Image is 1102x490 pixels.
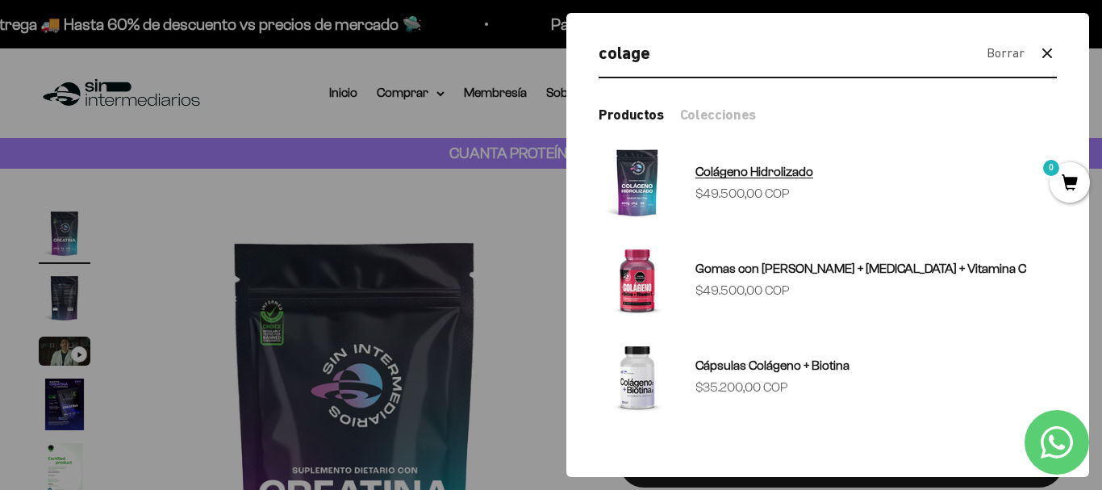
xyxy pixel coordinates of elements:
button: Colecciones [680,104,756,124]
div: País de origen de ingredientes [19,145,334,174]
img: Gomas con Colageno + Biotina + Vitamina C [599,241,676,318]
span: Colágeno Hidrolizado [695,165,813,178]
button: Borrar [987,43,1025,64]
div: Detalles sobre ingredientes "limpios" [19,113,334,141]
a: Colágeno Hidrolizado $49.500,00 COP [599,144,1057,221]
sale-price: $49.500,00 COP [695,183,790,204]
span: Enviar [265,279,332,306]
span: Gomas con [PERSON_NAME] + [MEDICAL_DATA] + Vitamina C [695,262,1026,275]
span: Cápsulas Colágeno + Biotina [695,358,849,372]
a: Cápsulas Colágeno + Biotina $35.200,00 COP [599,337,1057,415]
button: Enviar [263,279,334,306]
div: Comparativa con otros productos similares [19,210,334,238]
button: Productos [599,104,664,124]
mark: 0 [1041,158,1061,178]
sale-price: $49.500,00 COP [695,280,790,301]
input: Otra (por favor especifica) [53,243,332,270]
img: Colágeno Hidrolizado [599,144,676,221]
img: Cápsulas Colágeno + Biotina [599,337,676,415]
div: Certificaciones de calidad [19,178,334,206]
a: Gomas con [PERSON_NAME] + [MEDICAL_DATA] + Vitamina C $49.500,00 COP [599,241,1057,318]
input: Buscar [599,39,974,67]
a: 0 [1050,175,1090,193]
sale-price: $35.200,00 COP [695,377,788,398]
p: Para decidirte a comprar este suplemento, ¿qué información específica sobre su pureza, origen o c... [19,26,334,99]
